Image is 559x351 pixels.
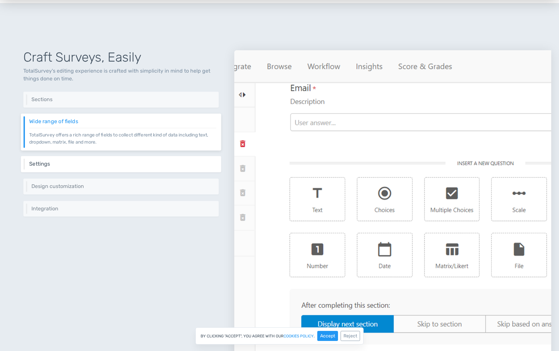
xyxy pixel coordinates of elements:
[31,206,214,212] h6: Integration
[29,128,216,145] p: TotalSurvey offers a rich range of fields to collect different kind of data including text, dropd...
[23,67,219,83] p: TotalSurvey's editing experience is crafted with simplicity in mind to help get things done on time.
[29,161,216,167] h6: Settings
[23,50,219,64] h1: Craft Surveys, Easily
[31,211,214,212] p: Integrate your survey virtually everywhere on your website using shortcode, or even with your app...
[31,189,214,190] p: Customize your survey to match your brand through various design controls.
[31,97,214,102] h6: Sections
[317,331,338,341] button: Accept
[29,119,216,124] h6: Wide range of fields
[195,327,364,345] div: By clicking "Accept", you agree with our .
[284,334,314,338] a: cookies policy
[31,183,214,189] h6: Design customization
[341,331,360,341] button: Reject
[31,102,214,103] p: Sections are a great way to group related questions. You can also use them to setup a skip logic.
